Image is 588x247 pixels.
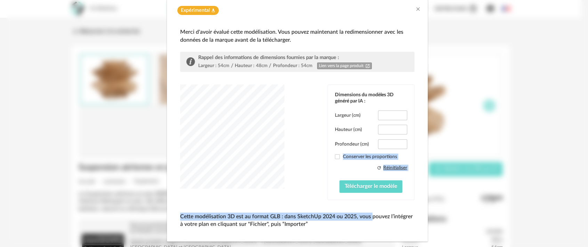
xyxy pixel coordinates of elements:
[339,180,402,193] button: Télécharger le modèle
[335,112,361,118] label: Largeur (cm)
[345,183,397,189] span: Télécharger le modèle
[256,63,267,69] div: 48cm
[335,154,407,160] label: Conserver les proportions
[301,63,312,69] div: 54cm
[198,63,216,69] div: Largeur :
[383,165,407,171] div: Réinitialiser
[180,213,414,228] p: Cette modélisation 3D est au format GLB : dans SketchUp 2024 ou 2025, vous pouvez l’intégrer à vo...
[211,7,215,14] span: Flask icon
[218,63,229,69] div: 54cm
[269,63,271,69] div: /
[231,63,233,69] div: /
[235,63,254,69] div: Hauteur :
[180,28,414,44] div: Merci d'avoir évalué cette modélisation. Vous pouvez maintenant la redimensionner avec les donnée...
[317,63,372,69] a: Lien vers la page produitOpen In New icon
[273,63,299,69] div: Profondeur :
[335,126,362,133] label: Hauteur (cm)
[365,63,370,68] span: Open In New icon
[335,92,407,104] div: Dimensions du modèles 3D généré par IA :
[335,141,369,147] label: Profondeur (cm)
[415,6,421,13] button: Close
[198,55,339,60] span: Rappel des informations de dimensions fournies par la marque :
[377,165,381,171] span: Refresh icon
[181,7,210,14] span: Expérimental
